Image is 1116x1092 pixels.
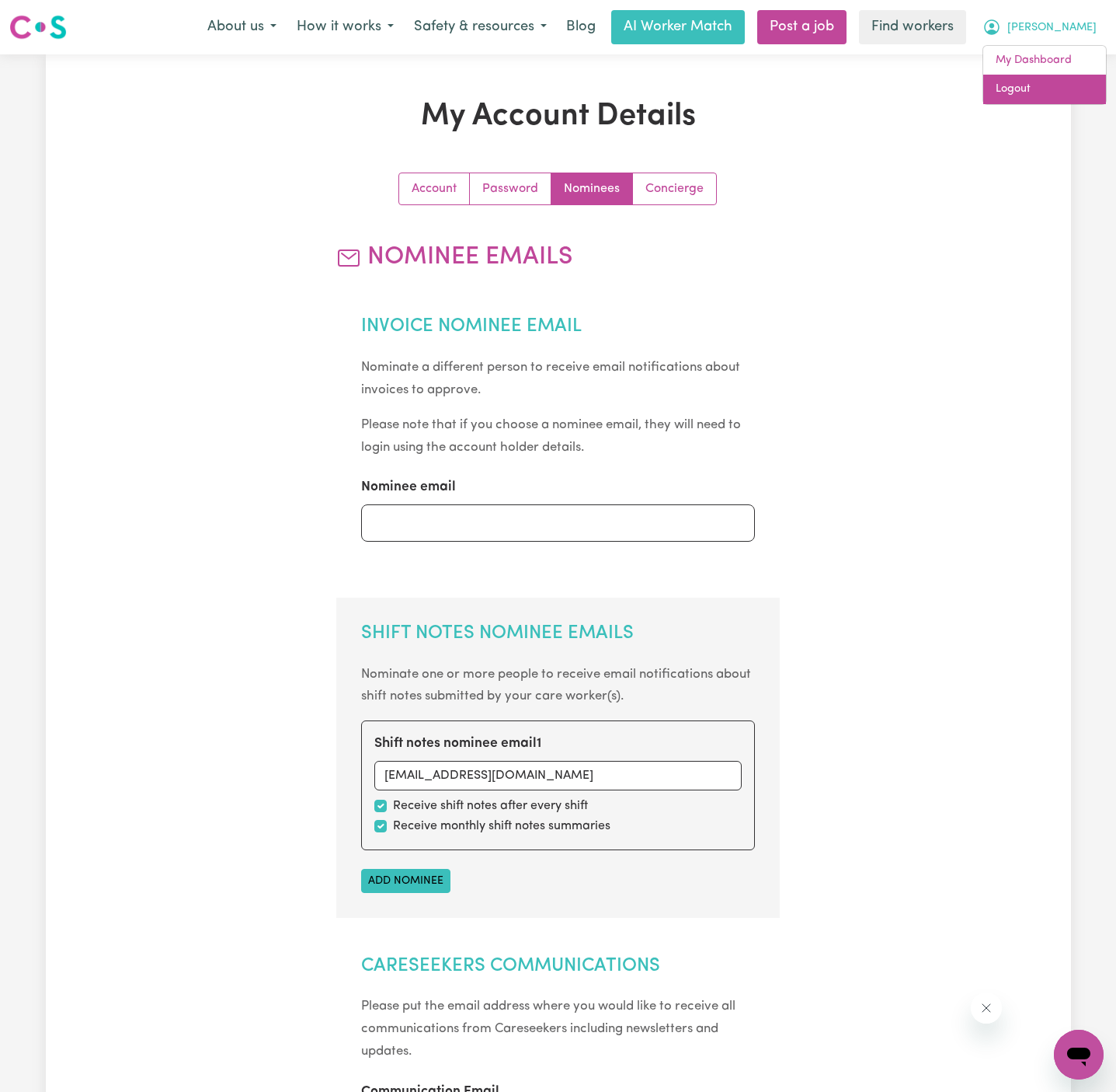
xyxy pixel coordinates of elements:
[226,98,891,135] h1: My Account Details
[1007,19,1097,37] span: [PERSON_NAME]
[9,9,67,45] a: Careseekers logo
[399,173,470,204] a: Update your account
[757,10,847,44] a: Post a job
[404,11,557,44] button: Safety & resources
[361,361,740,396] small: Nominate a different person to receive email notifications about invoices to approve.
[361,477,456,497] label: Nominee email
[336,242,780,272] h2: Nominee Emails
[859,10,966,44] a: Find workers
[361,955,755,978] h2: Careseekers Communications
[9,13,67,41] img: Careseekers logo
[557,10,605,44] a: Blog
[393,797,588,815] label: Receive shift notes after every shift
[982,45,1107,105] div: My Account
[393,817,610,836] label: Receive monthly shift notes summaries
[9,11,94,23] span: Need any help?
[361,869,450,893] button: Add nominee
[361,1000,735,1058] small: Please put the email address where you would like to receive all communications from Careseekers ...
[1054,1030,1104,1080] iframe: Button to launch messaging window
[361,418,741,454] small: Please note that if you choose a nominee email, they will need to login using the account holder ...
[971,993,1002,1024] iframe: Close message
[470,173,551,204] a: Update your password
[361,316,755,338] h2: Invoice Nominee Email
[972,11,1107,44] button: My Account
[983,75,1106,104] a: Logout
[983,46,1106,75] a: My Dashboard
[611,10,745,44] a: AI Worker Match
[361,623,755,645] h2: Shift Notes Nominee Emails
[197,11,287,44] button: About us
[633,173,716,204] a: Update account manager
[361,668,751,703] small: Nominate one or more people to receive email notifications about shift notes submitted by your ca...
[374,734,541,754] label: Shift notes nominee email 1
[287,11,404,44] button: How it works
[551,173,633,204] a: Update your nominees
